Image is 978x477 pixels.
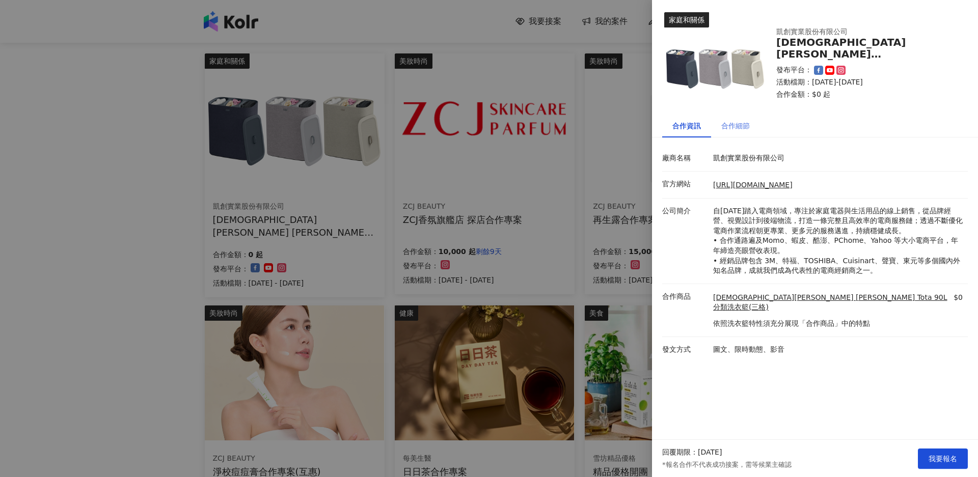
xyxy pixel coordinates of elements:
[918,448,968,469] button: 我要報名
[672,120,701,131] div: 合作資訊
[662,206,708,216] p: 公司簡介
[713,293,952,313] a: [DEMOGRAPHIC_DATA][PERSON_NAME] [PERSON_NAME] Tota 90L 分類洗衣籃(三格)
[662,345,708,355] p: 發文方式
[776,37,956,60] div: [DEMOGRAPHIC_DATA][PERSON_NAME] [PERSON_NAME] Tota 90L 分類洗衣籃(三格)
[713,153,963,163] p: 凱創實業股份有限公司
[776,65,812,75] p: 發布平台：
[664,12,709,27] div: 家庭和關係
[929,455,957,463] span: 我要報名
[713,181,793,189] a: [URL][DOMAIN_NAME]
[662,292,708,302] p: 合作商品
[776,27,939,37] div: 凱創實業股份有限公司
[662,460,792,469] p: *報名合作不代表成功接案，需等候業主確認
[713,345,963,355] p: 圖文、限時動態、影音
[713,319,963,329] p: 依照洗衣籃特性須充分展現「合作商品」中的特點
[662,447,722,458] p: 回覆期限：[DATE]
[664,12,766,114] img: 英國Joseph Joseph Tota 90L 分類洗衣籃(三格)
[721,120,750,131] div: 合作細節
[776,77,956,88] p: 活動檔期：[DATE]-[DATE]
[662,179,708,189] p: 官方網站
[954,293,963,313] p: $0
[713,206,963,276] p: 自[DATE]踏入電商領域，專注於家庭電器與生活用品的線上銷售，從品牌經營、視覺設計到後端物流，打造一條完整且高效率的電商服務鏈；透過不斷優化電商作業流程朝更專業、更多元的服務邁進，持續穩健成長...
[662,153,708,163] p: 廠商名稱
[776,90,956,100] p: 合作金額： $0 起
